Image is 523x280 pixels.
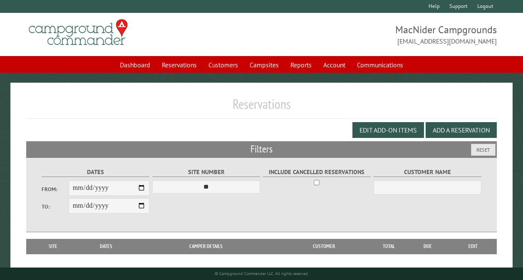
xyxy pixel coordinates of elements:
[352,57,408,73] a: Communications
[42,167,149,177] label: Dates
[30,239,76,254] th: Site
[42,203,69,211] label: To:
[262,23,497,46] span: MacNider Campgrounds [EMAIL_ADDRESS][DOMAIN_NAME]
[76,239,136,254] th: Dates
[115,57,155,73] a: Dashboard
[26,96,497,119] h1: Reservations
[26,16,130,49] img: Campground Commander
[275,239,372,254] th: Customer
[157,57,202,73] a: Reservations
[471,144,496,156] button: Reset
[372,239,406,254] th: Total
[263,167,371,177] label: Include Cancelled Reservations
[215,271,309,276] small: © Campground Commander LLC. All rights reserved.
[352,122,424,138] button: Edit Add-on Items
[136,239,276,254] th: Camper Details
[450,239,497,254] th: Edit
[203,57,243,73] a: Customers
[245,57,284,73] a: Campsites
[318,57,350,73] a: Account
[285,57,317,73] a: Reports
[152,167,260,177] label: Site Number
[406,239,450,254] th: Due
[42,185,69,193] label: From:
[374,167,481,177] label: Customer Name
[426,122,497,138] button: Add a Reservation
[26,141,497,157] h2: Filters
